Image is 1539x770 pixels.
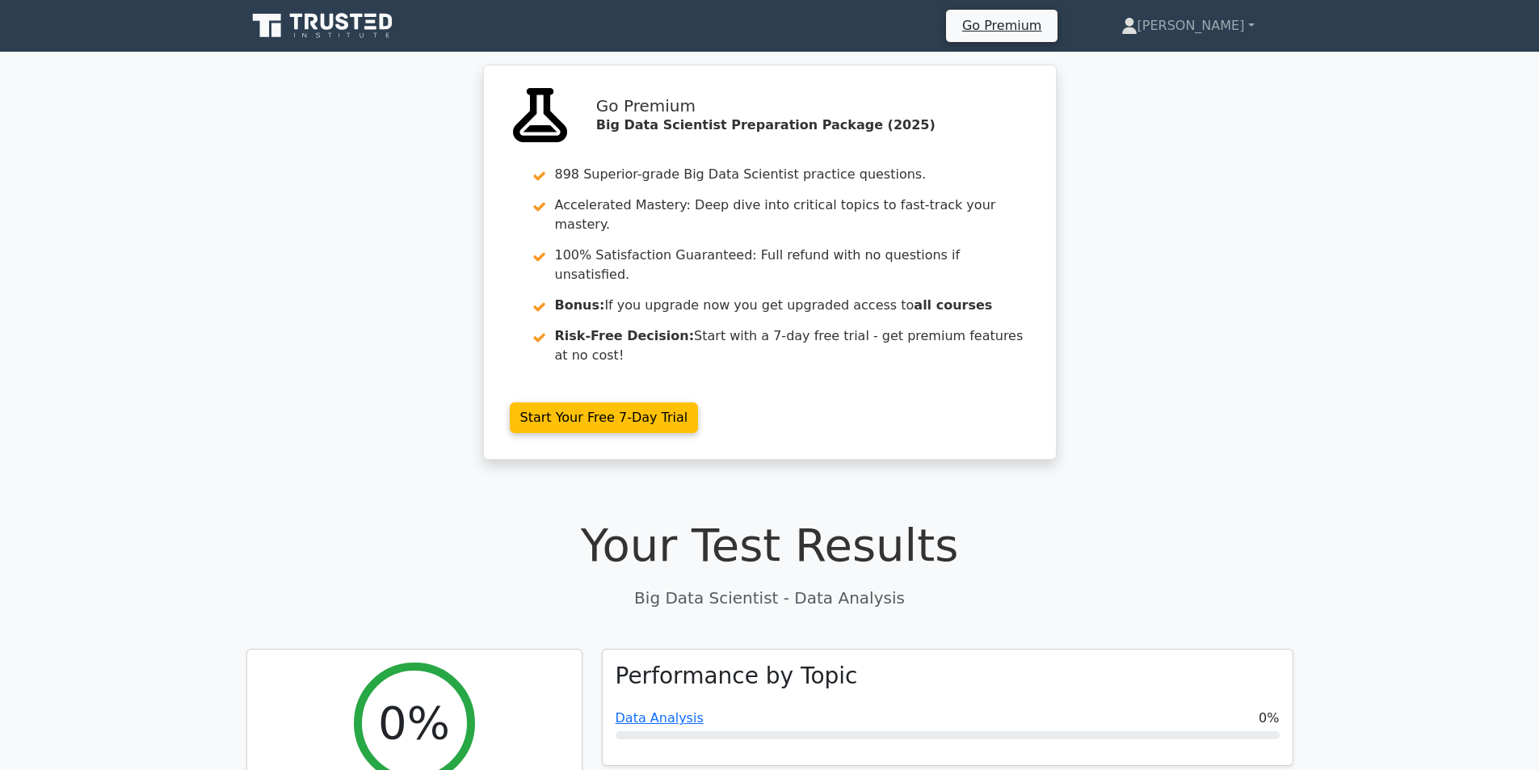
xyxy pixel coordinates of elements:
h1: Your Test Results [246,518,1293,572]
p: Big Data Scientist - Data Analysis [246,586,1293,610]
a: Go Premium [952,15,1051,36]
h3: Performance by Topic [616,663,858,690]
h2: 0% [378,696,450,750]
span: 0% [1259,709,1279,728]
a: [PERSON_NAME] [1083,10,1293,42]
a: Data Analysis [616,710,704,726]
a: Start Your Free 7-Day Trial [510,402,699,433]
